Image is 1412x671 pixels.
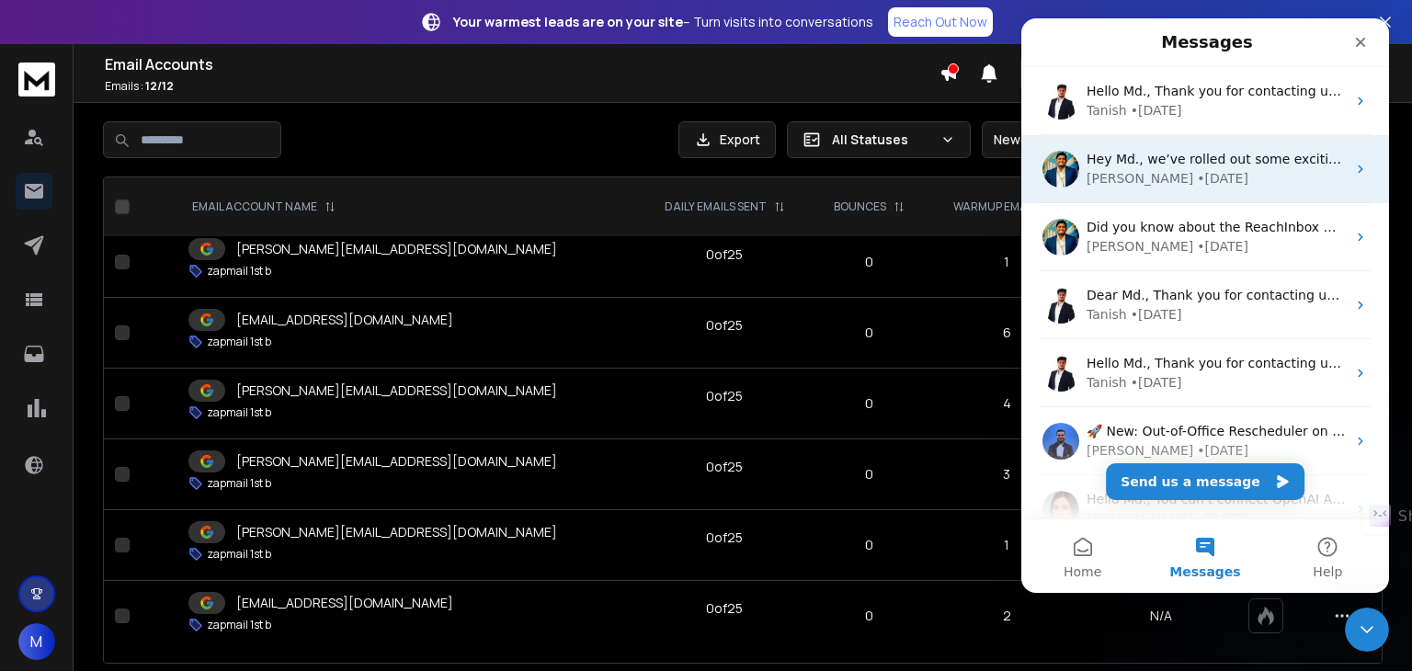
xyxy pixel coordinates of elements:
[236,311,453,329] p: [EMAIL_ADDRESS][DOMAIN_NAME]
[65,473,1270,488] span: Hello Md., ​You can't connect OpenAI API, However, You can use the GPT models which are there in ...
[832,131,933,149] p: All Statuses
[207,335,271,349] p: zapmail 1st b
[148,547,219,560] span: Messages
[207,618,271,632] p: zapmail 1st b
[105,79,939,94] p: Emails :
[207,547,271,562] p: zapmail 1st b
[65,423,172,442] div: [PERSON_NAME]
[823,324,917,342] p: 0
[176,423,227,442] div: • [DATE]
[706,316,743,335] div: 0 of 25
[665,199,767,214] p: DAILY EMAILS SENT
[453,13,683,30] strong: Your warmest leads are on your site
[122,501,245,574] button: Messages
[42,547,80,560] span: Home
[888,7,993,37] a: Reach Out Now
[706,599,743,618] div: 0 of 25
[105,53,939,75] h1: Email Accounts
[953,199,1042,214] p: WARMUP EMAILS
[236,381,557,400] p: [PERSON_NAME][EMAIL_ADDRESS][DOMAIN_NAME]
[236,523,557,541] p: [PERSON_NAME][EMAIL_ADDRESS][DOMAIN_NAME]
[453,13,873,31] p: – Turn visits into conversations
[706,529,743,547] div: 0 of 25
[706,387,743,405] div: 0 of 25
[236,240,557,258] p: [PERSON_NAME][EMAIL_ADDRESS][DOMAIN_NAME]
[207,405,271,420] p: zapmail 1st b
[678,121,776,158] button: Export
[928,439,1086,510] td: 3
[928,227,1086,298] td: 1
[18,63,55,97] img: logo
[18,623,55,660] button: M
[823,253,917,271] p: 0
[928,298,1086,369] td: 6
[1021,18,1389,593] iframe: To enrich screen reader interactions, please activate Accessibility in Grammarly extension settings
[823,607,917,625] p: 0
[706,245,743,264] div: 0 of 25
[823,536,917,554] p: 0
[1097,607,1225,625] p: N/A
[65,491,172,510] div: [PERSON_NAME]
[85,445,283,482] button: Send us a message
[192,199,336,214] div: EMAIL ACCOUNT NAME
[176,491,227,510] div: • [DATE]
[245,501,368,574] button: Help
[207,264,271,279] p: zapmail 1st b
[291,547,321,560] span: Help
[834,199,886,214] p: BOUNCES
[1345,608,1389,652] iframe: Intercom live chat
[894,13,987,31] p: Reach Out Now
[982,121,1101,158] button: Newest
[823,394,917,413] p: 0
[21,472,58,509] img: Profile image for Elsa
[823,465,917,483] p: 0
[928,510,1086,581] td: 1
[145,78,174,94] span: 12 / 12
[236,452,557,471] p: [PERSON_NAME][EMAIL_ADDRESS][DOMAIN_NAME]
[706,458,743,476] div: 0 of 25
[236,594,453,612] p: [EMAIL_ADDRESS][DOMAIN_NAME]
[928,369,1086,439] td: 4
[928,581,1086,652] td: 2
[207,476,271,491] p: zapmail 1st b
